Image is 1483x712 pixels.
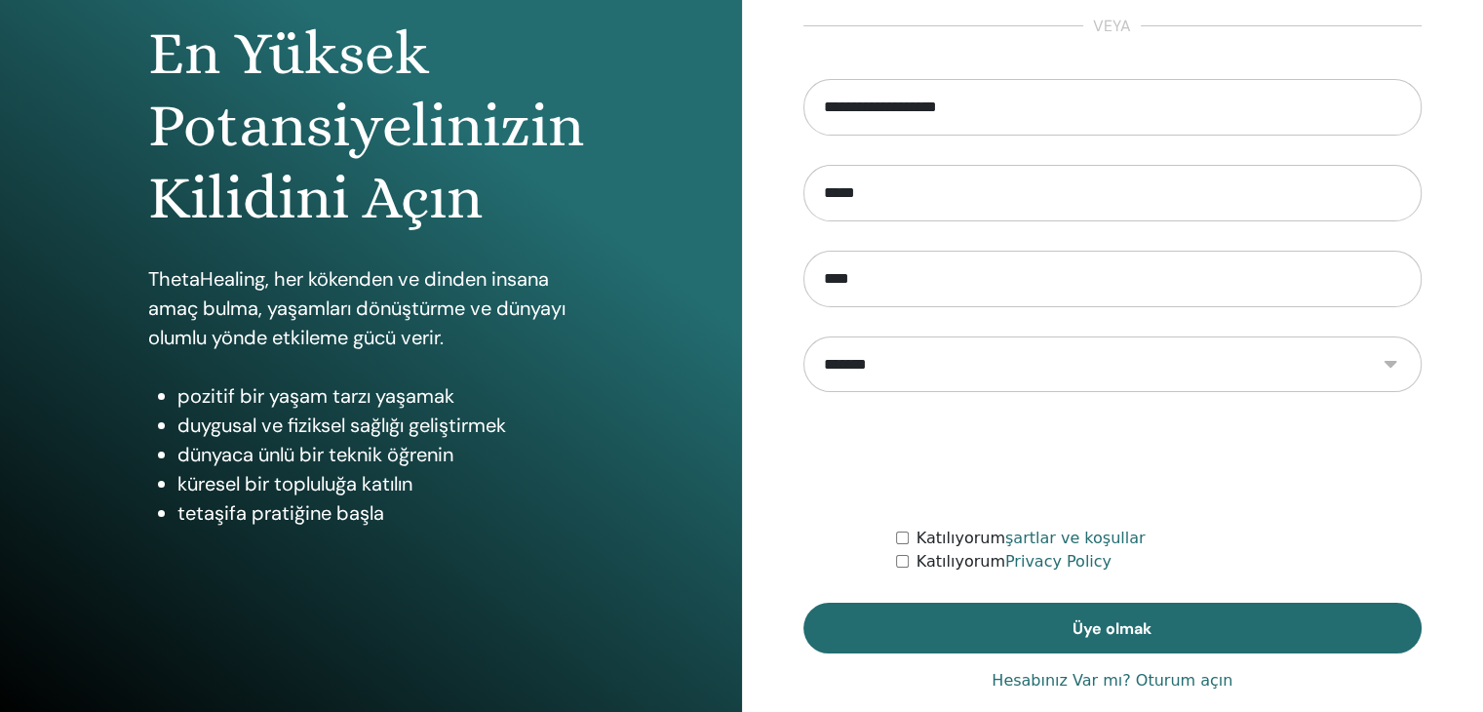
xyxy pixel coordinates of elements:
p: ThetaHealing, her kökenden ve dinden insana amaç bulma, yaşamları dönüştürme ve dünyayı olumlu yö... [148,264,594,352]
li: dünyaca ünlü bir teknik öğrenin [177,440,594,469]
h1: En Yüksek Potansiyelinizin Kilidini Açın [148,18,594,235]
label: Katılıyorum [917,527,1146,550]
li: küresel bir topluluğa katılın [177,469,594,498]
li: tetaşifa pratiğine başla [177,498,594,528]
iframe: reCAPTCHA [964,421,1261,497]
label: Katılıyorum [917,550,1112,574]
a: şartlar ve koşullar [1005,529,1146,547]
span: Üye olmak [1073,618,1151,639]
button: Üye olmak [803,603,1423,653]
a: Privacy Policy [1005,552,1112,571]
li: pozitif bir yaşam tarzı yaşamak [177,381,594,411]
span: veya [1083,15,1141,38]
a: Hesabınız Var mı? Oturum açın [992,669,1232,692]
li: duygusal ve fiziksel sağlığı geliştirmek [177,411,594,440]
